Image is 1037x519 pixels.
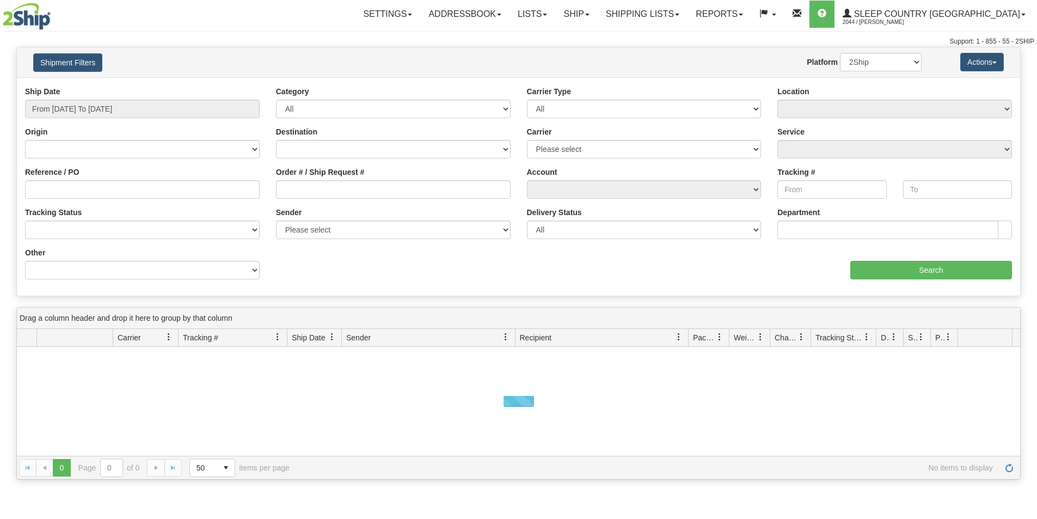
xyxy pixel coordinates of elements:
[346,332,371,343] span: Sender
[1012,204,1036,315] iframe: chat widget
[276,167,365,178] label: Order # / Ship Request #
[189,459,235,477] span: Page sizes drop down
[520,332,551,343] span: Recipient
[777,167,815,178] label: Tracking #
[189,459,290,477] span: items per page
[33,53,102,72] button: Shipment Filters
[903,180,1012,199] input: To
[268,328,287,346] a: Tracking # filter column settings
[881,332,890,343] span: Delivery Status
[3,3,51,30] img: logo2044.jpg
[496,328,515,346] a: Sender filter column settings
[834,1,1034,28] a: Sleep Country [GEOGRAPHIC_DATA] 2044 / [PERSON_NAME]
[78,459,140,477] span: Page of 0
[775,332,797,343] span: Charge
[555,1,597,28] a: Ship
[25,126,47,137] label: Origin
[751,328,770,346] a: Weight filter column settings
[1001,459,1018,477] a: Refresh
[777,207,820,218] label: Department
[118,332,141,343] span: Carrier
[25,167,79,178] label: Reference / PO
[851,9,1020,19] span: Sleep Country [GEOGRAPHIC_DATA]
[807,57,838,68] label: Platform
[217,459,235,477] span: select
[815,332,863,343] span: Tracking Status
[159,328,178,346] a: Carrier filter column settings
[960,53,1004,71] button: Actions
[710,328,729,346] a: Packages filter column settings
[25,86,60,97] label: Ship Date
[939,328,958,346] a: Pickup Status filter column settings
[688,1,751,28] a: Reports
[323,328,341,346] a: Ship Date filter column settings
[17,308,1020,329] div: grid grouping header
[885,328,903,346] a: Delivery Status filter column settings
[670,328,688,346] a: Recipient filter column settings
[292,332,325,343] span: Ship Date
[912,328,930,346] a: Shipment Issues filter column settings
[276,126,317,137] label: Destination
[850,261,1012,279] input: Search
[25,207,82,218] label: Tracking Status
[777,180,886,199] input: From
[183,332,218,343] span: Tracking #
[527,86,571,97] label: Carrier Type
[527,167,557,178] label: Account
[843,17,924,28] span: 2044 / [PERSON_NAME]
[693,332,716,343] span: Packages
[792,328,811,346] a: Charge filter column settings
[276,86,309,97] label: Category
[777,126,805,137] label: Service
[857,328,876,346] a: Tracking Status filter column settings
[197,462,211,473] span: 50
[598,1,688,28] a: Shipping lists
[510,1,555,28] a: Lists
[53,459,70,477] span: Page 0
[3,37,1034,46] div: Support: 1 - 855 - 55 - 2SHIP
[305,463,993,472] span: No items to display
[355,1,420,28] a: Settings
[777,86,809,97] label: Location
[734,332,757,343] span: Weight
[276,207,302,218] label: Sender
[420,1,510,28] a: Addressbook
[935,332,944,343] span: Pickup Status
[527,126,552,137] label: Carrier
[25,247,45,258] label: Other
[908,332,917,343] span: Shipment Issues
[527,207,582,218] label: Delivery Status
